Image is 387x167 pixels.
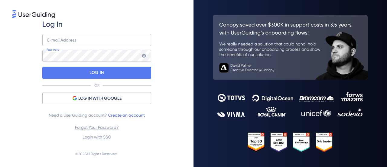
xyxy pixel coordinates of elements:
[75,125,119,130] a: Forgot Your Password?
[217,92,363,117] img: 9302ce2ac39453076f5bc0f2f2ca889b.svg
[12,10,55,18] img: 8faab4ba6bc7696a72372aa768b0286c.svg
[94,83,99,88] p: OR
[89,68,104,78] p: LOG IN
[75,150,118,158] span: © 2025 All Rights Reserved.
[49,112,145,119] span: Need a UserGuiding account?
[42,19,63,29] span: Log In
[83,135,111,139] a: Login with SSO
[42,34,151,46] input: example@company.com
[78,95,122,102] span: LOG IN WITH GOOGLE
[213,15,368,80] img: 26c0aa7c25a843aed4baddd2b5e0fa68.svg
[248,132,333,152] img: 25303e33045975176eb484905ab012ff.svg
[108,113,145,118] a: Create an account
